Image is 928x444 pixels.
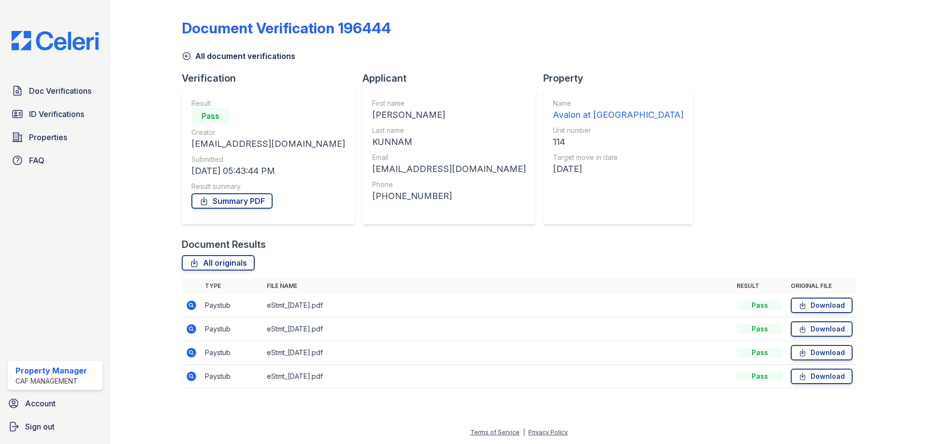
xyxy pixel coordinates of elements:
[263,278,733,294] th: File name
[191,99,345,108] div: Result
[553,108,683,122] div: Avalon at [GEOGRAPHIC_DATA]
[201,341,263,365] td: Paystub
[201,294,263,317] td: Paystub
[191,193,273,209] a: Summary PDF
[791,345,853,360] a: Download
[201,317,263,341] td: Paystub
[791,321,853,337] a: Download
[553,153,683,162] div: Target move in date
[553,126,683,135] div: Unit number
[191,164,345,178] div: [DATE] 05:43:44 PM
[191,128,345,137] div: Creator
[263,365,733,388] td: eStmt_[DATE].pdf
[543,72,701,85] div: Property
[182,238,266,251] div: Document Results
[182,50,295,62] a: All document verifications
[191,155,345,164] div: Submitted
[737,324,783,334] div: Pass
[787,278,856,294] th: Original file
[733,278,787,294] th: Result
[191,137,345,151] div: [EMAIL_ADDRESS][DOMAIN_NAME]
[362,72,543,85] div: Applicant
[553,99,683,108] div: Name
[4,417,106,436] a: Sign out
[29,131,67,143] span: Properties
[182,19,391,37] div: Document Verification 196444
[191,182,345,191] div: Result summary
[29,155,44,166] span: FAQ
[523,429,525,436] div: |
[470,429,520,436] a: Terms of Service
[372,99,526,108] div: First name
[4,394,106,413] a: Account
[263,341,733,365] td: eStmt_[DATE].pdf
[372,180,526,189] div: Phone
[737,348,783,358] div: Pass
[553,99,683,122] a: Name Avalon at [GEOGRAPHIC_DATA]
[791,369,853,384] a: Download
[29,85,91,97] span: Doc Verifications
[263,294,733,317] td: eStmt_[DATE].pdf
[191,108,230,124] div: Pass
[737,301,783,310] div: Pass
[372,189,526,203] div: [PHONE_NUMBER]
[737,372,783,381] div: Pass
[201,278,263,294] th: Type
[263,317,733,341] td: eStmt_[DATE].pdf
[8,151,102,170] a: FAQ
[887,405,918,434] iframe: chat widget
[528,429,568,436] a: Privacy Policy
[8,128,102,147] a: Properties
[553,135,683,149] div: 114
[372,135,526,149] div: KUNNAM
[182,72,362,85] div: Verification
[791,298,853,313] a: Download
[553,162,683,176] div: [DATE]
[201,365,263,388] td: Paystub
[25,421,55,432] span: Sign out
[25,398,56,409] span: Account
[4,31,106,50] img: CE_Logo_Blue-a8612792a0a2168367f1c8372b55b34899dd931a85d93a1a3d3e32e68fde9ad4.png
[15,365,87,376] div: Property Manager
[182,255,255,271] a: All originals
[8,81,102,100] a: Doc Verifications
[15,376,87,386] div: CAF Management
[372,153,526,162] div: Email
[372,162,526,176] div: [EMAIL_ADDRESS][DOMAIN_NAME]
[372,126,526,135] div: Last name
[372,108,526,122] div: [PERSON_NAME]
[8,104,102,124] a: ID Verifications
[29,108,84,120] span: ID Verifications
